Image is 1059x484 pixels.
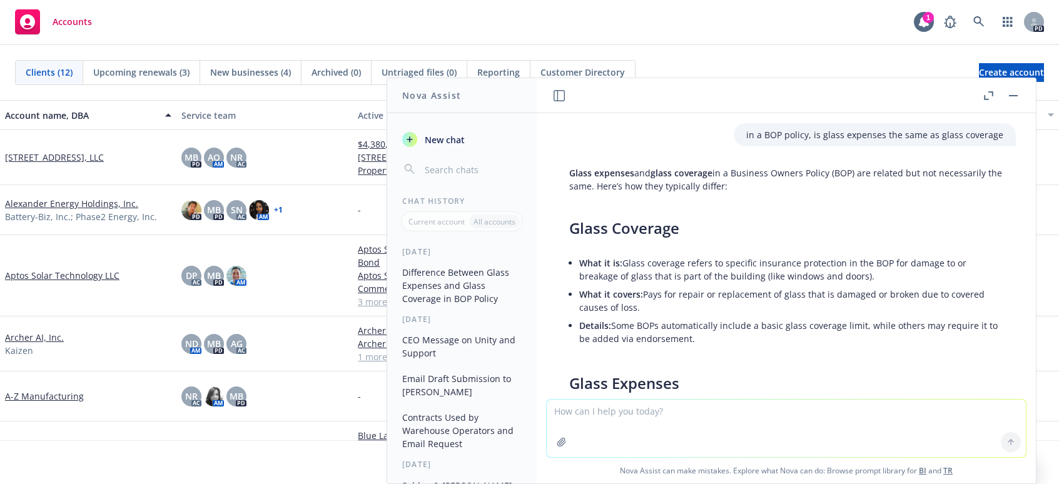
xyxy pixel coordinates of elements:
[569,218,1003,239] h3: Glass Coverage
[208,151,220,164] span: AO
[579,316,1003,348] li: Some BOPs automatically include a basic glass coverage limit, while others may require it to be a...
[93,66,190,79] span: Upcoming renewals (3)
[358,109,524,122] div: Active policies
[5,331,64,344] a: Archer AI, Inc.
[579,320,611,331] span: Details:
[207,269,221,282] span: MB
[181,109,348,122] div: Service team
[422,161,522,178] input: Search chats
[540,66,625,79] span: Customer Directory
[358,151,524,177] a: [STREET_ADDRESS], LLC - Commercial Property
[387,314,537,325] div: [DATE]
[382,66,457,79] span: Untriaged files (0)
[53,17,92,27] span: Accounts
[569,373,1003,394] h3: Glass Expenses
[402,89,461,102] h1: Nova Assist
[312,66,361,79] span: Archived (0)
[207,337,221,350] span: MB
[943,465,953,476] a: TR
[397,368,527,402] button: Email Draft Submission to [PERSON_NAME]
[249,200,269,220] img: photo
[938,9,963,34] a: Report a Bug
[185,390,198,403] span: NR
[542,458,1031,483] span: Nova Assist can make mistakes. Explore what Nova can do: Browse prompt library for and
[397,262,527,309] button: Difference Between Glass Expenses and Glass Coverage in BOP Policy
[185,151,198,164] span: MB
[5,390,84,403] a: A-Z Manufacturing
[651,167,712,179] span: glass coverage
[358,269,524,295] a: Aptos Solar Technology LLC - Commercial Property
[569,166,1003,193] p: and in a Business Owners Policy (BOP) are related but not necessarily the same. Here’s how they t...
[5,210,157,223] span: Battery-Biz, Inc.; Phase2 Energy, Inc.
[387,196,537,206] div: Chat History
[176,100,353,130] button: Service team
[26,66,73,79] span: Clients (12)
[5,151,104,164] a: [STREET_ADDRESS], LLC
[231,337,243,350] span: AG
[358,337,524,350] a: Archer AI, Inc. - Workers' Compensation
[919,465,926,476] a: BI
[579,257,622,269] span: What it is:
[477,66,520,79] span: Reporting
[230,390,243,403] span: MB
[358,243,524,269] a: Aptos Solar Technology LLC - Surety Bond
[358,390,361,403] span: -
[358,138,524,151] a: $4,380,000 Excess of $2,500,000
[231,203,243,216] span: SN
[10,4,97,39] a: Accounts
[358,324,524,337] a: Archer AI, Inc. - Business Owners
[408,216,465,227] p: Current account
[5,197,138,210] a: Alexander Energy Holdings, Inc.
[995,9,1020,34] a: Switch app
[226,266,246,286] img: photo
[204,386,224,406] img: photo
[569,167,634,179] span: Glass expenses
[422,133,465,146] span: New chat
[979,61,1044,84] span: Create account
[5,109,158,122] div: Account name, DBA
[979,63,1044,82] a: Create account
[746,128,1003,141] p: in a BOP policy, is glass expenses the same as glass coverage
[181,200,201,220] img: photo
[387,459,537,470] div: [DATE]
[397,330,527,363] button: CEO Message on Unity and Support
[5,344,33,357] span: Kaizen
[230,151,243,164] span: NR
[210,66,291,79] span: New businesses (4)
[353,100,529,130] button: Active policies
[923,12,934,23] div: 1
[358,350,524,363] a: 1 more
[358,429,524,455] a: Blue Lake Capital, LLC - Workers' Compensation
[397,407,527,454] button: Contracts Used by Warehouse Operators and Email Request
[358,295,524,308] a: 3 more
[966,9,991,34] a: Search
[207,203,221,216] span: MB
[579,288,643,300] span: What it covers:
[186,269,198,282] span: DP
[579,254,1003,285] li: Glass coverage refers to specific insurance protection in the BOP for damage to or breakage of gl...
[185,337,198,350] span: ND
[358,203,361,216] span: -
[274,206,283,214] a: + 1
[474,216,515,227] p: All accounts
[397,128,527,151] button: New chat
[5,269,119,282] a: Aptos Solar Technology LLC
[579,285,1003,316] li: Pays for repair or replacement of glass that is damaged or broken due to covered causes of loss.
[387,246,537,257] div: [DATE]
